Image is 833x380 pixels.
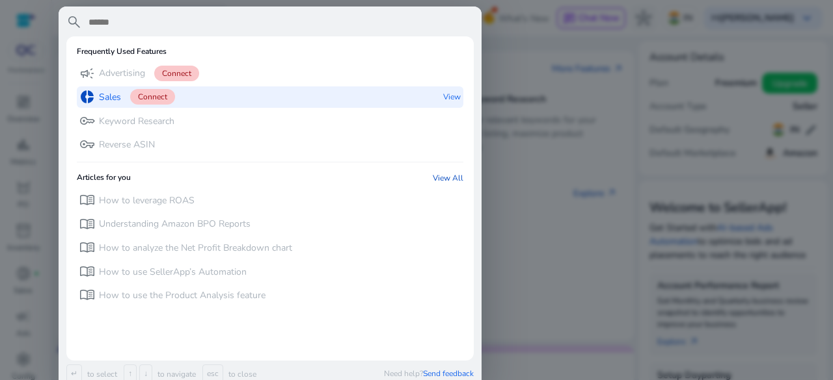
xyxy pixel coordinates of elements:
p: How to analyze the Net Profit Breakdown chart [99,242,292,255]
p: How to leverage ROAS [99,194,195,207]
span: Connect [130,89,175,105]
p: to close [226,369,256,379]
span: Send feedback [423,368,474,379]
p: Reverse ASIN [99,138,155,151]
span: key [79,113,95,129]
span: menu_book [79,192,95,208]
p: Keyword Research [99,115,174,128]
p: to select [85,369,117,379]
p: Advertising [99,67,145,80]
a: View All [433,173,463,183]
span: campaign [79,66,95,81]
span: Connect [154,66,199,81]
span: menu_book [79,264,95,279]
p: View [443,86,461,108]
h6: Frequently Used Features [77,47,167,56]
p: to navigate [155,369,196,379]
span: menu_book [79,216,95,232]
span: menu_book [79,287,95,303]
span: search [66,14,82,30]
p: Sales [99,91,121,104]
span: menu_book [79,240,95,255]
p: How to use the Product Analysis feature [99,289,266,302]
span: donut_small [79,89,95,105]
p: Need help? [384,368,474,379]
p: How to use SellerApp’s Automation [99,266,247,279]
p: Understanding Amazon BPO Reports [99,218,251,231]
h6: Articles for you [77,173,131,183]
span: vpn_key [79,136,95,152]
